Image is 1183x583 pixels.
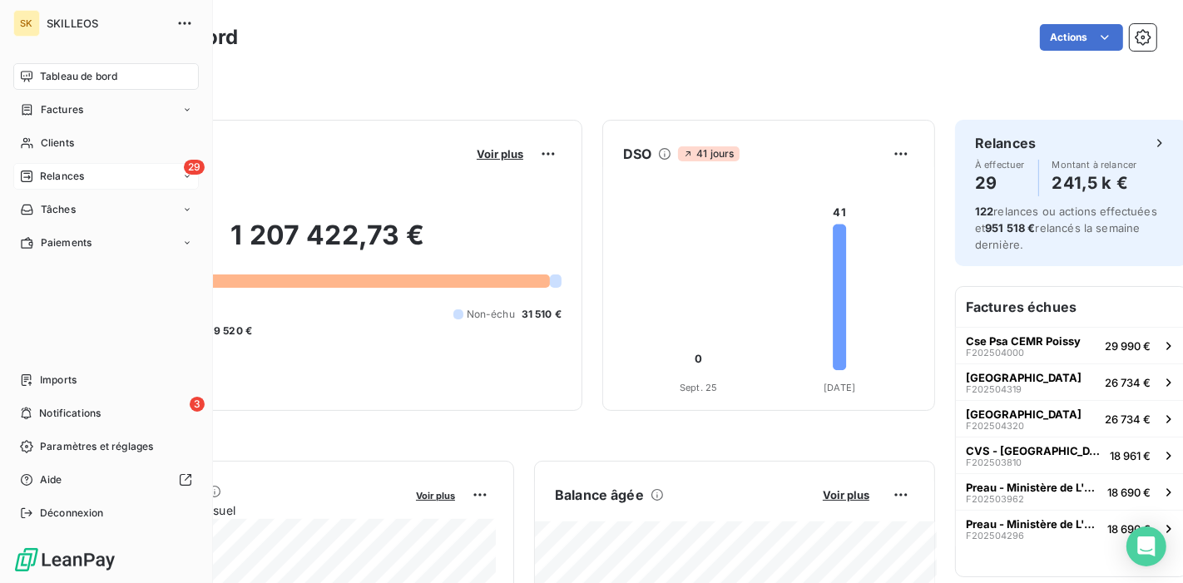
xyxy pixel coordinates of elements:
[40,439,153,454] span: Paramètres et réglages
[966,334,1081,348] span: Cse Psa CEMR Poissy
[985,221,1035,235] span: 951 518 €
[966,494,1024,504] span: F202503962
[190,397,205,412] span: 3
[1107,486,1151,499] span: 18 690 €
[94,219,562,269] h2: 1 207 422,73 €
[1052,170,1137,196] h4: 241,5 k €
[94,501,404,519] span: Chiffre d'affaires mensuel
[1107,522,1151,536] span: 18 690 €
[40,472,62,487] span: Aide
[47,17,166,30] span: SKILLEOS
[966,348,1024,358] span: F202504000
[966,384,1022,394] span: F202504319
[411,487,460,502] button: Voir plus
[41,202,76,217] span: Tâches
[184,160,205,175] span: 29
[41,102,83,117] span: Factures
[966,408,1082,421] span: [GEOGRAPHIC_DATA]
[40,506,104,521] span: Déconnexion
[966,371,1082,384] span: [GEOGRAPHIC_DATA]
[975,133,1036,153] h6: Relances
[818,487,874,502] button: Voir plus
[209,324,252,338] span: -9 520 €
[966,421,1024,431] span: F202504320
[975,205,993,218] span: 122
[678,146,739,161] span: 41 jours
[1105,376,1151,389] span: 26 734 €
[13,10,40,37] div: SK
[1105,339,1151,353] span: 29 990 €
[13,546,116,573] img: Logo LeanPay
[1110,449,1151,462] span: 18 961 €
[975,160,1025,170] span: À effectuer
[13,467,199,493] a: Aide
[416,490,455,501] span: Voir plus
[1040,24,1123,51] button: Actions
[472,146,528,161] button: Voir plus
[623,144,651,164] h6: DSO
[41,136,74,151] span: Clients
[966,444,1103,457] span: CVS - [GEOGRAPHIC_DATA]
[40,169,84,184] span: Relances
[966,531,1024,541] span: F202504296
[1126,526,1166,566] div: Open Intercom Messenger
[1052,160,1137,170] span: Montant à relancer
[680,382,717,393] tspan: Sept. 25
[467,307,515,322] span: Non-échu
[1105,413,1151,426] span: 26 734 €
[966,517,1101,531] span: Preau - Ministère de L'Education Nationale
[40,373,77,388] span: Imports
[39,406,101,421] span: Notifications
[824,382,855,393] tspan: [DATE]
[975,205,1157,251] span: relances ou actions effectuées et relancés la semaine dernière.
[966,481,1101,494] span: Preau - Ministère de L'Education Nationale
[823,488,869,501] span: Voir plus
[975,170,1025,196] h4: 29
[40,69,117,84] span: Tableau de bord
[477,147,523,161] span: Voir plus
[41,235,92,250] span: Paiements
[522,307,562,322] span: 31 510 €
[555,485,644,505] h6: Balance âgée
[966,457,1022,467] span: F202503810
